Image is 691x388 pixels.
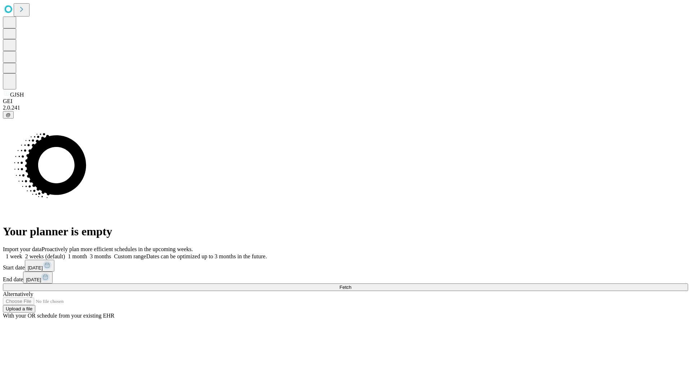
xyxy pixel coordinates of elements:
span: 1 month [68,253,87,259]
span: Alternatively [3,291,33,297]
button: [DATE] [23,272,53,283]
h1: Your planner is empty [3,225,688,238]
div: Start date [3,260,688,272]
div: 2.0.241 [3,105,688,111]
span: 2 weeks (default) [25,253,65,259]
span: With your OR schedule from your existing EHR [3,313,114,319]
span: [DATE] [26,277,41,282]
span: [DATE] [28,265,43,271]
button: Upload a file [3,305,35,313]
div: GEI [3,98,688,105]
span: 3 months [90,253,111,259]
span: Dates can be optimized up to 3 months in the future. [146,253,267,259]
button: @ [3,111,14,119]
span: GJSH [10,92,24,98]
button: [DATE] [25,260,54,272]
span: @ [6,112,11,117]
span: 1 week [6,253,22,259]
span: Import your data [3,246,42,252]
span: Custom range [114,253,146,259]
span: Fetch [339,285,351,290]
div: End date [3,272,688,283]
span: Proactively plan more efficient schedules in the upcoming weeks. [42,246,193,252]
button: Fetch [3,283,688,291]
